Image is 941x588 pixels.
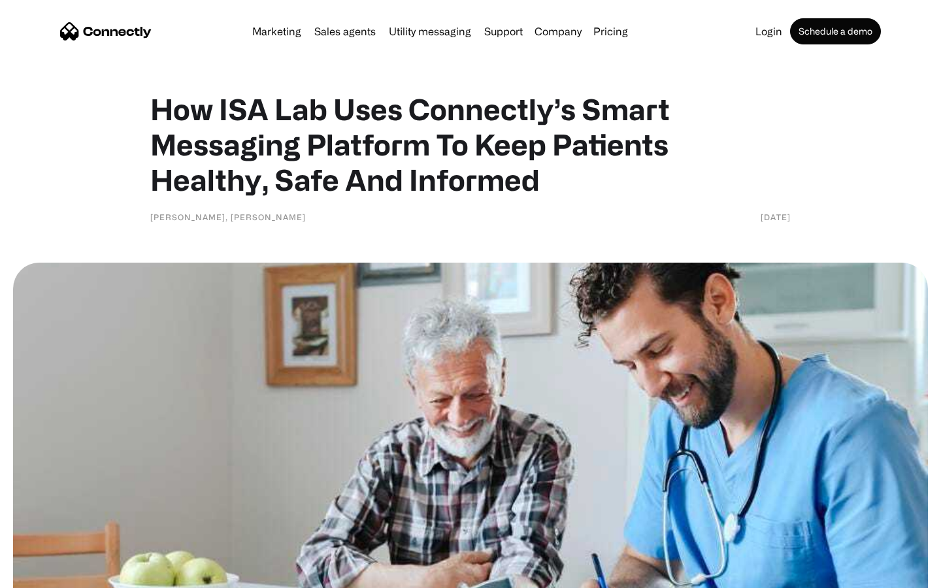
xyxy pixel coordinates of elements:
[309,26,381,37] a: Sales agents
[479,26,528,37] a: Support
[13,565,78,583] aside: Language selected: English
[384,26,476,37] a: Utility messaging
[247,26,306,37] a: Marketing
[26,565,78,583] ul: Language list
[790,18,881,44] a: Schedule a demo
[750,26,787,37] a: Login
[761,210,791,223] div: [DATE]
[588,26,633,37] a: Pricing
[150,91,791,197] h1: How ISA Lab Uses Connectly’s Smart Messaging Platform To Keep Patients Healthy, Safe And Informed
[535,22,582,41] div: Company
[150,210,306,223] div: [PERSON_NAME], [PERSON_NAME]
